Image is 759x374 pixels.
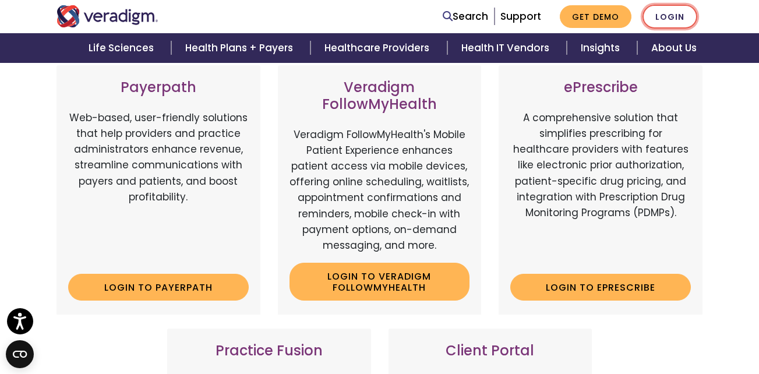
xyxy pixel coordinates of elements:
a: Login to Veradigm FollowMyHealth [290,263,470,301]
p: A comprehensive solution that simplifies prescribing for healthcare providers with features like ... [510,110,691,264]
a: Insights [567,33,637,63]
a: Get Demo [560,5,631,28]
h3: Client Portal [400,343,581,359]
a: Login to Payerpath [68,274,249,301]
img: Veradigm logo [57,5,158,27]
iframe: Drift Chat Widget [535,290,745,360]
h3: Practice Fusion [179,343,359,359]
a: Life Sciences [75,33,171,63]
a: Healthcare Providers [310,33,447,63]
h3: Payerpath [68,79,249,96]
a: Login to ePrescribe [510,274,691,301]
p: Web-based, user-friendly solutions that help providers and practice administrators enhance revenu... [68,110,249,264]
a: About Us [637,33,711,63]
a: Health Plans + Payers [171,33,310,63]
h3: ePrescribe [510,79,691,96]
button: Open CMP widget [6,340,34,368]
a: Login [642,5,697,29]
p: Veradigm FollowMyHealth's Mobile Patient Experience enhances patient access via mobile devices, o... [290,127,470,254]
a: Search [443,9,488,24]
h3: Veradigm FollowMyHealth [290,79,470,113]
a: Health IT Vendors [447,33,567,63]
a: Support [500,9,541,23]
